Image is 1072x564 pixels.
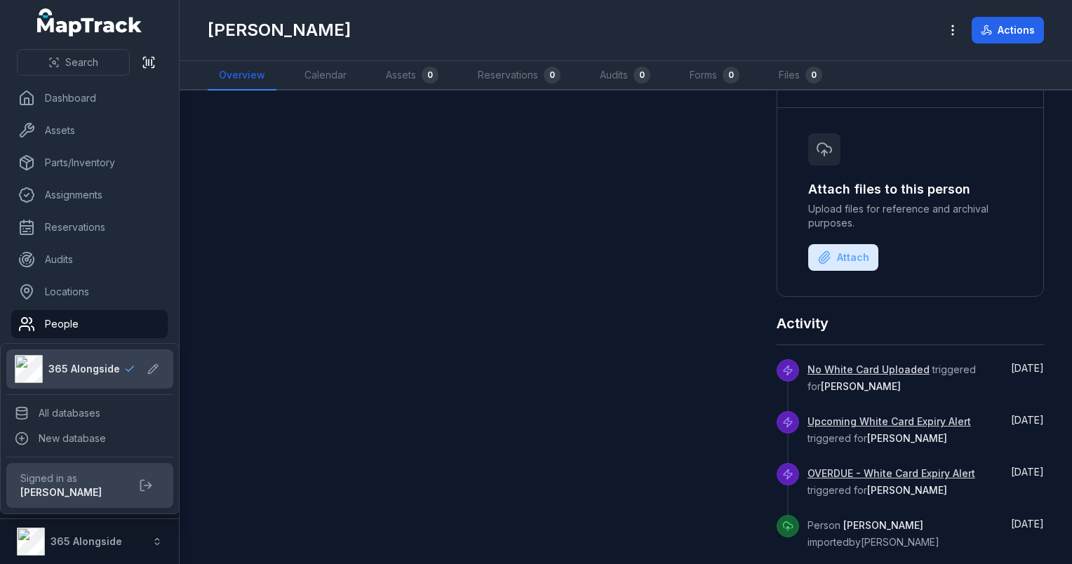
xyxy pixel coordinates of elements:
div: All databases [6,401,173,426]
span: Signed in as [20,471,127,485]
strong: [PERSON_NAME] [20,486,102,498]
strong: 365 Alongside [51,535,122,547]
div: New database [6,426,173,451]
span: 365 Alongside [48,362,120,376]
